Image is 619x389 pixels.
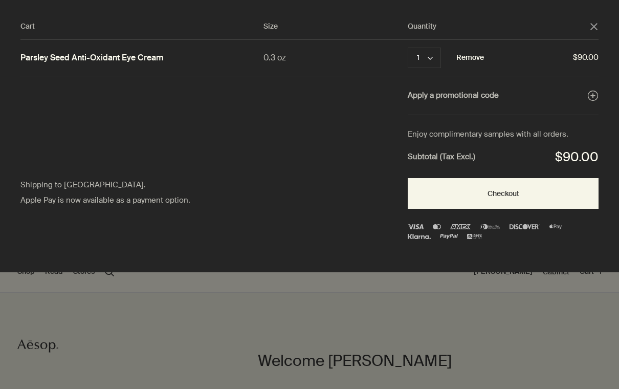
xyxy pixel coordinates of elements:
button: Apply a promotional code [408,89,599,102]
a: Parsley Seed Anti-Oxidant Eye Cream [20,53,164,63]
img: Amex Logo [450,224,471,229]
img: alipay-logo [467,234,481,239]
strong: Subtotal (Tax Excl.) [408,150,475,164]
div: Quantity [408,20,589,33]
img: Apple Pay [549,224,562,229]
img: Visa Logo [408,224,424,229]
div: Enjoy complimentary samples with all orders. [408,128,599,141]
button: Quantity 1 [408,48,441,68]
img: PayPal Logo [440,234,458,239]
img: discover-3 [510,224,540,229]
div: Cart [20,20,263,33]
div: Size [263,20,408,33]
button: Remove [456,52,484,64]
button: Checkout [408,178,599,209]
span: $90.00 [484,51,599,64]
div: 0.3 oz [263,51,408,64]
div: Shipping to [GEOGRAPHIC_DATA]. [20,179,191,192]
img: diners-club-international-2 [480,224,500,229]
div: $90.00 [555,146,599,168]
button: Close [589,22,599,31]
div: Apple Pay is now available as a payment option. [20,194,191,207]
img: Mastercard Logo [433,224,441,229]
img: klarna (1) [408,234,430,239]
